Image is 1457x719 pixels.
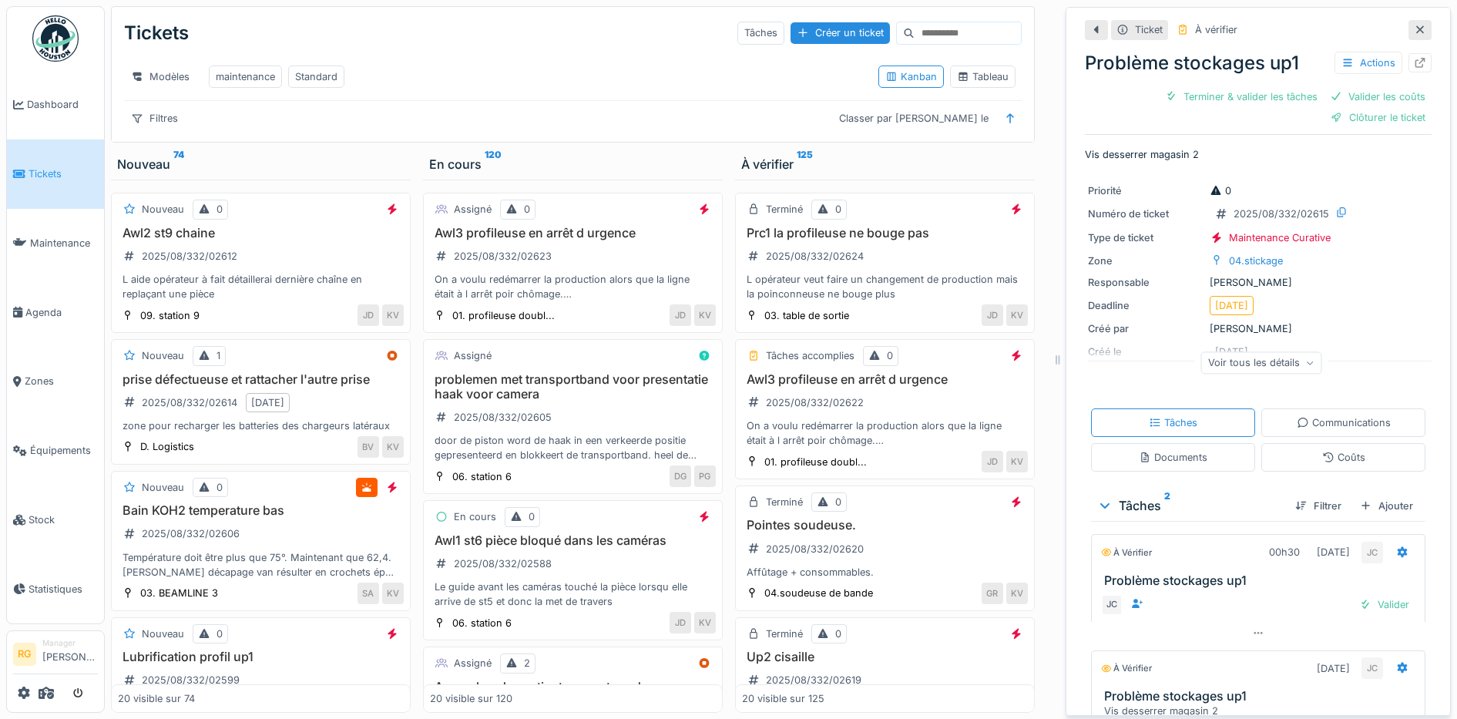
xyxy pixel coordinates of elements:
[429,155,717,173] div: En cours
[764,586,873,600] div: 04.soudeuse de bande
[694,612,716,633] div: KV
[1354,496,1419,516] div: Ajouter
[382,436,404,458] div: KV
[295,69,337,84] div: Standard
[797,155,813,173] sup: 125
[1006,583,1028,604] div: KV
[741,155,1029,173] div: À vérifier
[118,691,195,706] div: 20 visible sur 74
[382,304,404,326] div: KV
[835,202,841,217] div: 0
[7,347,104,416] a: Zones
[430,680,716,709] h3: Accrocher des extincteurs autour de Rollforming et Upright 1
[454,656,492,670] div: Assigné
[30,236,98,250] span: Maintenance
[124,107,185,129] div: Filtres
[1104,689,1418,704] h3: Problème stockages up1
[524,202,530,217] div: 0
[485,155,502,173] sup: 120
[42,637,98,670] li: [PERSON_NAME]
[430,533,716,548] h3: Awl1 st6 pièce bloqué dans les caméras
[454,348,492,363] div: Assigné
[764,308,849,323] div: 03. table de sortie
[29,512,98,527] span: Stock
[1210,183,1231,198] div: 0
[1088,254,1204,268] div: Zone
[1317,545,1350,559] div: [DATE]
[7,277,104,347] a: Agenda
[1215,298,1248,313] div: [DATE]
[1088,321,1204,336] div: Créé par
[982,583,1003,604] div: GR
[742,418,1028,448] div: On a voulu redémarrer la production alors que la ligne était à l arrêt poir chômage. Mais impossi...
[118,272,404,301] div: L aide opérateur à fait détaillerai dernière chaîne en replaçant une pièce
[982,451,1003,472] div: JD
[766,673,861,687] div: 2025/08/332/02619
[1234,207,1329,221] div: 2025/08/332/02615
[32,15,79,62] img: Badge_color-CXgf-gQk.svg
[118,418,404,433] div: zone pour recharger les batteries des chargeurs latéraux
[529,509,535,524] div: 0
[742,691,824,706] div: 20 visible sur 125
[1353,594,1415,615] div: Valider
[1297,415,1391,430] div: Communications
[25,305,98,320] span: Agenda
[452,308,555,323] div: 01. profileuse doubl...
[1195,22,1237,37] div: À vérifier
[1324,86,1432,107] div: Valider les coûts
[766,495,803,509] div: Terminé
[791,22,890,43] div: Créer un ticket
[1164,496,1170,515] sup: 2
[118,226,404,240] h3: Awl2 st9 chaine
[1088,275,1204,290] div: Responsable
[142,627,184,641] div: Nouveau
[1334,52,1402,74] div: Actions
[29,166,98,181] span: Tickets
[42,637,98,649] div: Manager
[124,13,189,53] div: Tickets
[887,348,893,363] div: 0
[358,583,379,604] div: SA
[1201,351,1322,374] div: Voir tous les détails
[1101,594,1123,616] div: JC
[742,565,1028,580] div: Affûtage + consommables.
[1006,304,1028,326] div: KV
[7,485,104,555] a: Stock
[118,550,404,580] div: Température doit être plus que 75°. Maintenant que 62,4. [PERSON_NAME] décapage van résulter en c...
[452,616,512,630] div: 06. station 6
[742,226,1028,240] h3: Prc1 la profileuse ne bouge pas
[142,348,184,363] div: Nouveau
[454,202,492,217] div: Assigné
[140,586,218,600] div: 03. BEAMLINE 3
[430,580,716,609] div: Le guide avant les caméras touché la pièce lorsqu elle arrive de st5 et donc la met de travers
[142,480,184,495] div: Nouveau
[764,455,867,469] div: 01. profileuse doubl...
[1324,107,1432,128] div: Clôturer le ticket
[835,627,841,641] div: 0
[1361,657,1383,679] div: JC
[25,374,98,388] span: Zones
[1317,661,1350,676] div: [DATE]
[885,69,937,84] div: Kanban
[670,304,691,326] div: JD
[140,308,200,323] div: 09. station 9
[766,202,803,217] div: Terminé
[1101,546,1152,559] div: À vérifier
[454,509,496,524] div: En cours
[1159,86,1324,107] div: Terminer & valider les tâches
[1085,147,1432,162] p: Vis desserrer magasin 2
[766,542,864,556] div: 2025/08/332/02620
[454,410,552,425] div: 2025/08/332/02605
[430,272,716,301] div: On a voulu redémarrer la production alors que la ligne était à l arrêt poir chômage. Mais impossi...
[13,643,36,666] li: RG
[217,627,223,641] div: 0
[124,66,196,88] div: Modèles
[742,650,1028,664] h3: Up2 cisaille
[1322,450,1365,465] div: Coûts
[430,433,716,462] div: door de piston word de haak in een verkeerde positie gepresenteerd en blokkeert de transportband....
[1088,207,1204,221] div: Numéro de ticket
[430,372,716,401] h3: problemen met transportband voor presentatie haak voor camera
[766,348,854,363] div: Tâches accomplies
[832,107,995,129] div: Classer par [PERSON_NAME] le
[13,637,98,674] a: RG Manager[PERSON_NAME]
